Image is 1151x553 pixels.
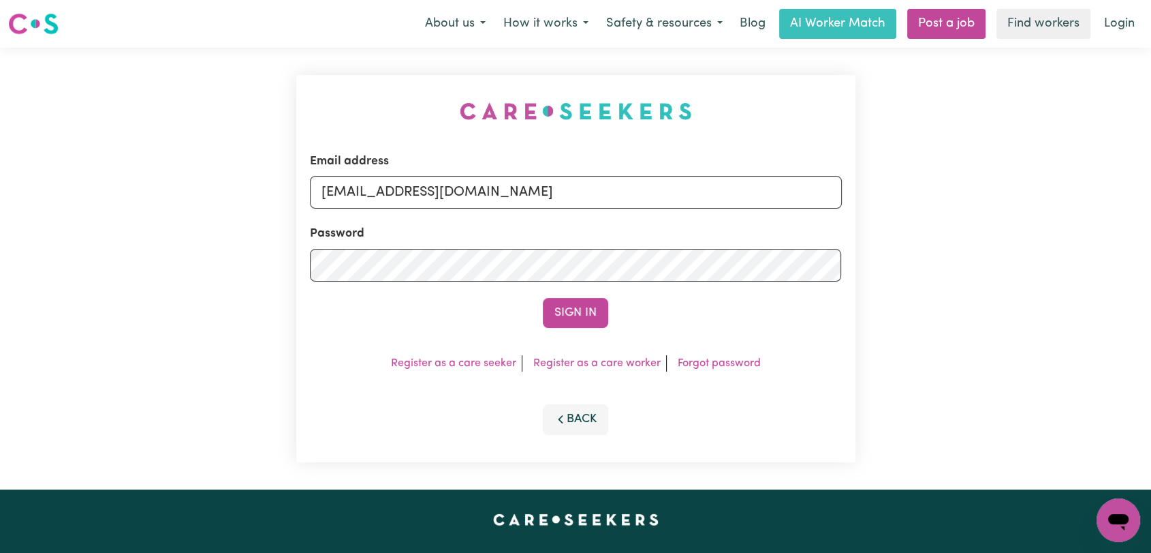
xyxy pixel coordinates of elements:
label: Email address [310,153,389,170]
a: AI Worker Match [779,9,896,39]
button: About us [416,10,494,38]
a: Forgot password [678,358,761,369]
a: Login [1096,9,1143,39]
button: Back [543,404,608,434]
a: Post a job [907,9,986,39]
a: Careseekers home page [493,514,659,525]
input: Email address [310,176,842,209]
a: Careseekers logo [8,8,59,40]
img: Careseekers logo [8,12,59,36]
button: Safety & resources [597,10,731,38]
label: Password [310,225,364,243]
button: Sign In [543,298,608,328]
a: Register as a care worker [533,358,661,369]
a: Find workers [996,9,1090,39]
a: Register as a care seeker [391,358,516,369]
button: How it works [494,10,597,38]
a: Blog [731,9,774,39]
iframe: Button to launch messaging window [1097,498,1140,542]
